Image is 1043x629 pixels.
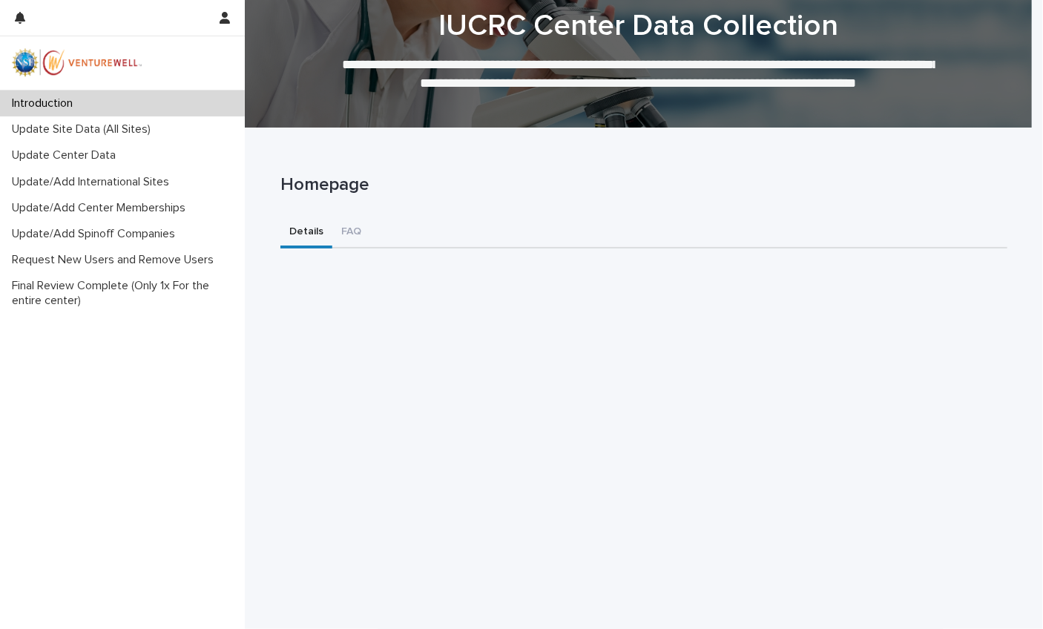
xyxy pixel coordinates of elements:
[6,175,181,189] p: Update/Add International Sites
[275,8,1002,44] h1: IUCRC Center Data Collection
[6,122,162,136] p: Update Site Data (All Sites)
[332,217,370,248] button: FAQ
[6,201,197,215] p: Update/Add Center Memberships
[6,227,187,241] p: Update/Add Spinoff Companies
[6,96,85,111] p: Introduction
[12,48,142,78] img: mWhVGmOKROS2pZaMU8FQ
[280,174,1001,196] p: Homepage
[6,253,226,267] p: Request New Users and Remove Users
[6,279,245,307] p: Final Review Complete (Only 1x For the entire center)
[6,148,128,162] p: Update Center Data
[280,217,332,248] button: Details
